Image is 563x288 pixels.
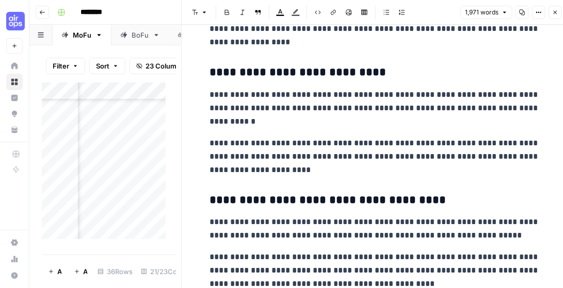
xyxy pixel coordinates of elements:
[6,106,23,122] a: Opportunities
[53,25,111,45] a: MoFu
[68,263,93,280] button: Add 10 Rows
[6,74,23,90] a: Browse
[130,58,191,74] button: 23 Columns
[460,6,512,19] button: 1,971 words
[6,12,25,30] img: AirOps Cohort 2 Logo
[89,58,125,74] button: Sort
[6,58,23,74] a: Home
[73,30,91,40] div: MoFu
[96,61,109,71] span: Sort
[42,263,68,280] button: Add Row
[46,58,85,74] button: Filter
[93,263,137,280] div: 36 Rows
[465,8,498,17] span: 1,971 words
[6,8,23,34] button: Workspace: AirOps Cohort 2
[132,30,149,40] div: BoFu
[169,25,278,45] a: WordPress Import EN
[83,266,87,277] span: Add 10 Rows
[111,25,169,45] a: BoFu
[6,234,23,251] a: Settings
[6,90,23,106] a: Insights
[6,122,23,138] a: Your Data
[6,267,23,284] button: Help + Support
[53,61,69,71] span: Filter
[137,263,201,280] div: 21/23 Columns
[6,251,23,267] a: Usage
[57,266,61,277] span: Add Row
[146,61,184,71] span: 23 Columns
